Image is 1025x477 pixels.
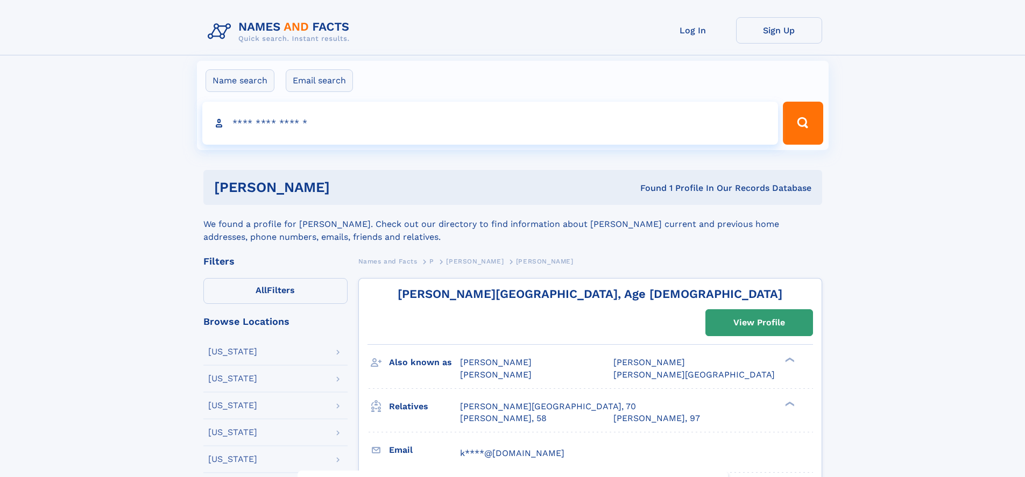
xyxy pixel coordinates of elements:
span: [PERSON_NAME] [460,369,532,380]
span: [PERSON_NAME][GEOGRAPHIC_DATA] [613,369,775,380]
a: P [429,254,434,268]
div: ❯ [782,400,795,407]
div: [US_STATE] [208,455,257,464]
span: All [256,285,267,295]
div: We found a profile for [PERSON_NAME]. Check out our directory to find information about [PERSON_N... [203,205,822,244]
label: Name search [206,69,274,92]
div: View Profile [733,310,785,335]
a: [PERSON_NAME], 58 [460,412,547,424]
div: [US_STATE] [208,401,257,410]
span: [PERSON_NAME] [516,258,574,265]
a: View Profile [706,310,812,336]
div: Browse Locations [203,317,348,326]
a: Log In [650,17,736,44]
span: [PERSON_NAME] [460,357,532,367]
a: Sign Up [736,17,822,44]
div: [US_STATE] [208,374,257,383]
h1: [PERSON_NAME] [214,181,485,194]
a: [PERSON_NAME][GEOGRAPHIC_DATA], 70 [460,401,636,412]
h3: Email [389,441,460,459]
h3: Relatives [389,397,460,416]
label: Email search [286,69,353,92]
div: Found 1 Profile In Our Records Database [485,182,811,194]
a: [PERSON_NAME] [446,254,504,268]
input: search input [202,102,779,145]
label: Filters [203,278,348,304]
a: [PERSON_NAME], 97 [613,412,700,424]
h3: Also known as [389,353,460,372]
span: P [429,258,434,265]
div: [US_STATE] [208,428,257,437]
span: [PERSON_NAME] [613,357,685,367]
img: Logo Names and Facts [203,17,358,46]
div: ❯ [782,357,795,364]
a: [PERSON_NAME][GEOGRAPHIC_DATA], Age [DEMOGRAPHIC_DATA] [398,287,782,301]
div: [US_STATE] [208,347,257,356]
a: Names and Facts [358,254,418,268]
div: Filters [203,257,348,266]
button: Search Button [783,102,823,145]
span: [PERSON_NAME] [446,258,504,265]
